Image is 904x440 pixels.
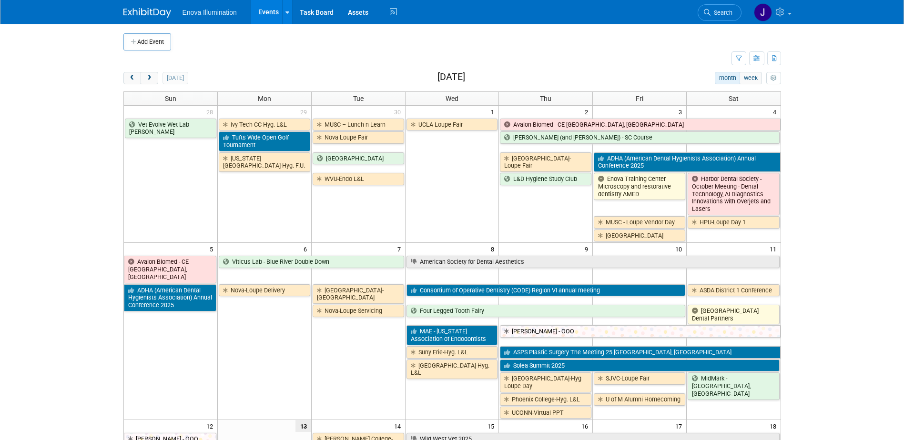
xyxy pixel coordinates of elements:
span: 29 [299,106,311,118]
a: Nova-Loupe Servicing [313,305,404,317]
a: ADHA (American Dental Hygienists Association) Annual Conference 2025 [124,284,216,311]
a: Tufts Wide Open Golf Tournament [219,131,310,151]
span: 8 [490,243,498,255]
span: 14 [393,420,405,432]
a: Avalon Biomed - CE [GEOGRAPHIC_DATA], [GEOGRAPHIC_DATA] [124,256,216,283]
span: Sun [165,95,176,102]
button: Add Event [123,33,171,50]
span: Thu [540,95,551,102]
a: Nova-Loupe Delivery [219,284,310,297]
a: Phoenix College-Hyg. L&L [500,393,591,406]
button: [DATE] [163,72,188,84]
span: 18 [769,420,781,432]
button: week [740,72,762,84]
a: Viticus Lab - Blue River Double Down [219,256,404,268]
span: 1 [490,106,498,118]
a: Four Legged Tooth Fairy [406,305,686,317]
span: Sat [729,95,739,102]
a: MidMark - [GEOGRAPHIC_DATA], [GEOGRAPHIC_DATA] [688,372,779,400]
a: Enova Training Center Microscopy and restorative dentistry AMED [594,173,685,200]
a: U of M Alumni Homecoming [594,393,685,406]
a: [GEOGRAPHIC_DATA]-[GEOGRAPHIC_DATA] [313,284,404,304]
button: myCustomButton [766,72,781,84]
h2: [DATE] [437,72,465,82]
span: 30 [393,106,405,118]
a: [GEOGRAPHIC_DATA] [313,152,404,165]
a: Search [698,4,741,21]
a: WVU-Endo L&L [313,173,404,185]
span: Wed [446,95,458,102]
span: 15 [487,420,498,432]
a: UCLA-Loupe Fair [406,119,498,131]
a: Harbor Dental Society - October Meeting - Dental Technology, AI Diagnostics Innovations with Over... [688,173,779,215]
span: Mon [258,95,271,102]
span: 10 [674,243,686,255]
span: 16 [580,420,592,432]
span: Fri [636,95,643,102]
span: Enova Illumination [183,9,237,16]
a: MUSC - Loupe Vendor Day [594,216,685,229]
span: 6 [303,243,311,255]
a: [US_STATE][GEOGRAPHIC_DATA]-Hyg. F.U. [219,152,310,172]
button: prev [123,72,141,84]
span: 9 [584,243,592,255]
span: 7 [396,243,405,255]
span: 13 [295,420,311,432]
button: next [141,72,158,84]
a: SJVC-Loupe Fair [594,372,685,385]
a: ADHA (American Dental Hygienists Association) Annual Conference 2025 [594,152,780,172]
a: [GEOGRAPHIC_DATA]-Loupe Fair [500,152,591,172]
a: Suny Erie-Hyg. L&L [406,346,498,359]
span: 3 [678,106,686,118]
a: Vet Evolve Wet Lab - [PERSON_NAME] [125,119,216,138]
a: ASPS Plastic Surgery The Meeting 25 [GEOGRAPHIC_DATA], [GEOGRAPHIC_DATA] [500,346,780,359]
a: Ivy Tech CC-Hyg. L&L [219,119,310,131]
a: [GEOGRAPHIC_DATA]-Hyg Loupe Day [500,372,591,392]
span: 17 [674,420,686,432]
a: Consortium of Operative Dentistry (CODE) Region VI annual meeting [406,284,686,297]
a: American Society for Dental Aesthetics [406,256,780,268]
a: L&D Hygiene Study Club [500,173,591,185]
a: MAE - [US_STATE] Association of Endodontists [406,325,498,345]
a: HPU-Loupe Day 1 [688,216,779,229]
span: Tue [353,95,364,102]
img: ExhibitDay [123,8,171,18]
a: Avalon Biomed - CE [GEOGRAPHIC_DATA], [GEOGRAPHIC_DATA] [500,119,780,131]
a: [GEOGRAPHIC_DATA] Dental Partners [688,305,779,324]
img: Janelle Tlusty [754,3,772,21]
a: [GEOGRAPHIC_DATA] [594,230,685,242]
i: Personalize Calendar [771,75,777,81]
span: 4 [772,106,781,118]
button: month [715,72,740,84]
span: 11 [769,243,781,255]
span: 12 [205,420,217,432]
a: [GEOGRAPHIC_DATA]-Hyg. L&L [406,360,498,379]
a: MUSC – Lunch n Learn [313,119,404,131]
a: ASDA District 1 Conference [688,284,779,297]
a: Nova Loupe Fair [313,131,404,144]
span: 28 [205,106,217,118]
a: [PERSON_NAME] (and [PERSON_NAME]) - SC Course [500,131,779,144]
a: UCONN-Virtual PPT [500,407,591,419]
a: [PERSON_NAME] - OOO [500,325,780,338]
span: Search [711,9,732,16]
span: 5 [209,243,217,255]
span: 2 [584,106,592,118]
a: Solea Summit 2025 [500,360,779,372]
